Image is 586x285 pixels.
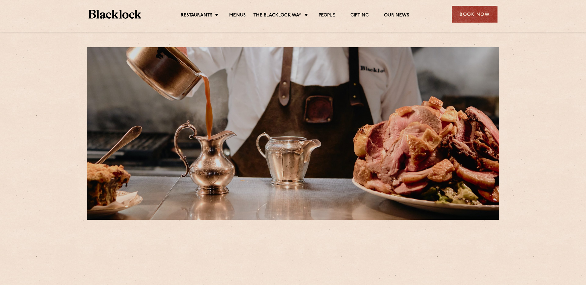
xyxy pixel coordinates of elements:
a: Our News [384,13,409,19]
a: Menus [229,13,246,19]
div: Book Now [452,6,497,23]
a: People [319,13,335,19]
a: Gifting [350,13,369,19]
a: Restaurants [181,13,212,19]
img: BL_Textured_Logo-footer-cropped.svg [89,10,141,19]
a: The Blacklock Way [253,13,302,19]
